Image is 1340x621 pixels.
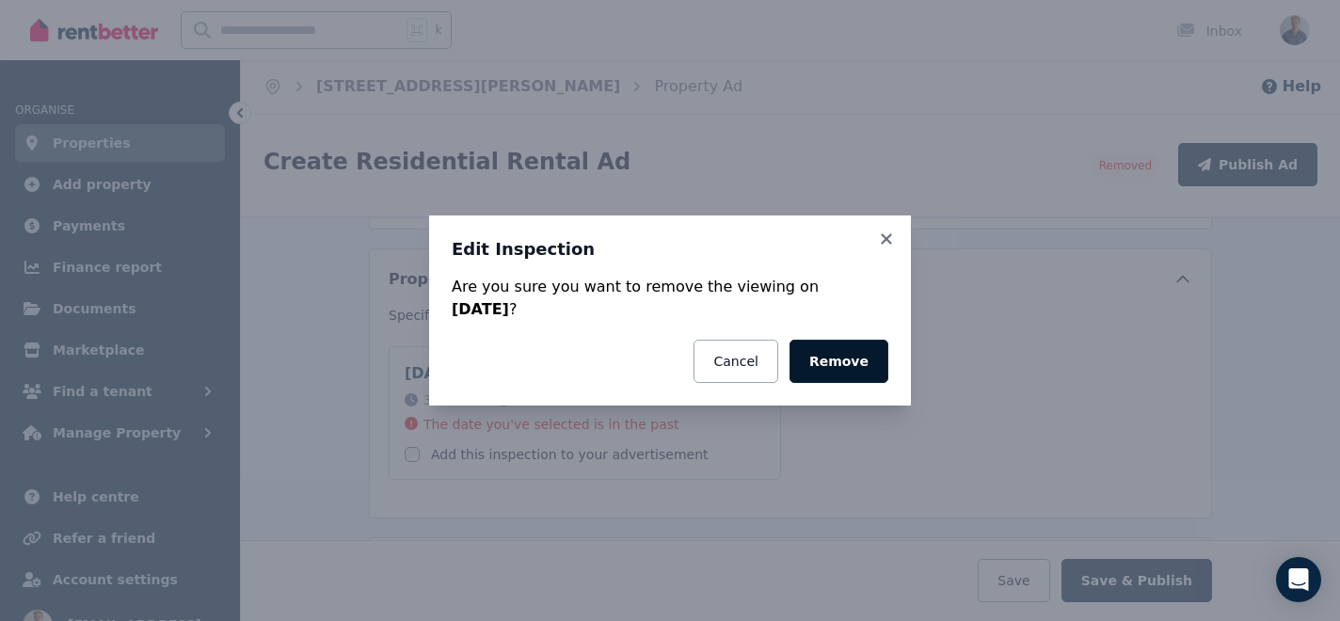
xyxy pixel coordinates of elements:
[452,300,509,318] strong: [DATE]
[694,340,777,383] button: Cancel
[452,276,888,321] div: Are you sure you want to remove the viewing on ?
[452,238,888,261] h3: Edit Inspection
[790,340,888,383] button: Remove
[1276,557,1321,602] div: Open Intercom Messenger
